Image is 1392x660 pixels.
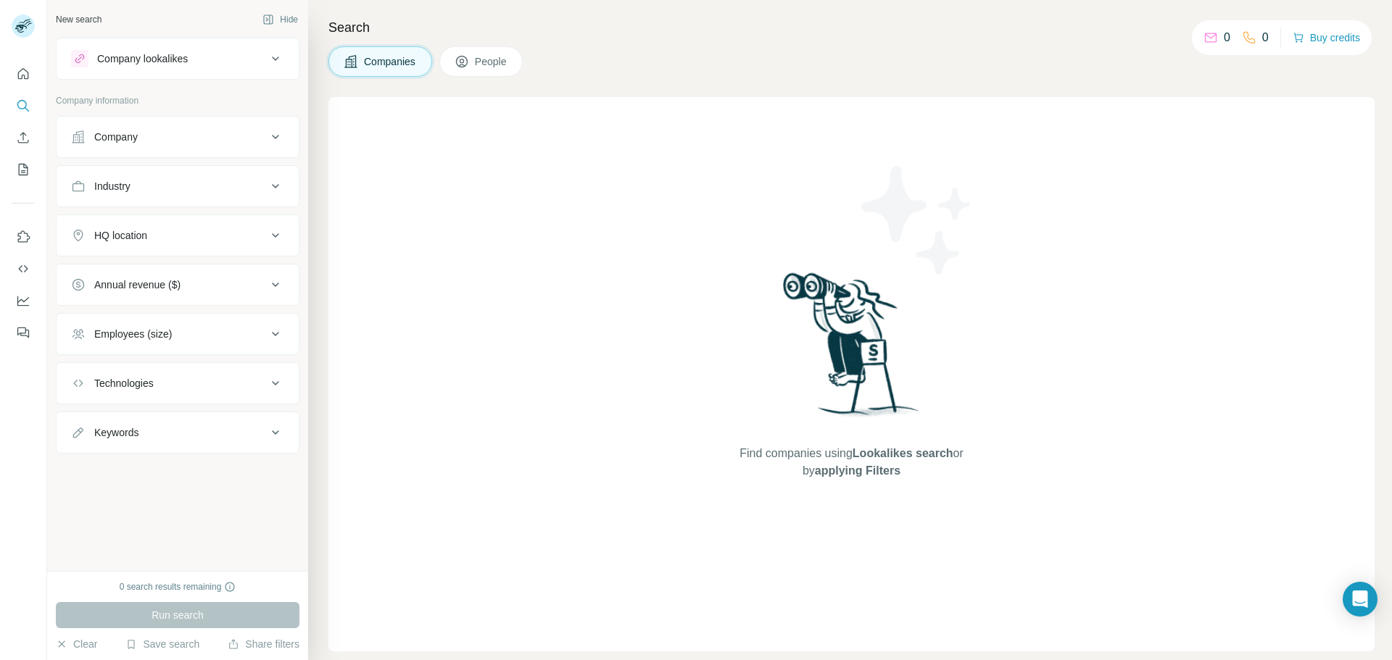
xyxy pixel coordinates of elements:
button: Clear [56,637,97,651]
img: Surfe Illustration - Woman searching with binoculars [776,269,927,430]
button: Enrich CSV [12,125,35,151]
p: 0 [1262,29,1269,46]
span: People [475,54,508,69]
button: Feedback [12,319,35,346]
div: HQ location [94,228,147,243]
div: Company [94,130,138,144]
button: Use Surfe API [12,256,35,282]
span: Lookalikes search [853,447,953,459]
button: Company [57,120,299,154]
button: Technologies [57,366,299,401]
div: Industry [94,179,130,193]
button: My lists [12,156,35,183]
button: HQ location [57,218,299,253]
h4: Search [328,17,1375,38]
div: Technologies [94,376,154,390]
p: 0 [1224,29,1230,46]
img: Surfe Illustration - Stars [852,155,982,285]
button: Industry [57,169,299,204]
button: Use Surfe on LinkedIn [12,224,35,250]
button: Dashboard [12,288,35,314]
button: Save search [125,637,199,651]
button: Search [12,93,35,119]
p: Company information [56,94,299,107]
button: Keywords [57,415,299,450]
div: Keywords [94,425,138,440]
span: Companies [364,54,417,69]
div: Open Intercom Messenger [1343,582,1377,617]
span: applying Filters [815,464,900,477]
button: Share filters [228,637,299,651]
button: Annual revenue ($) [57,267,299,302]
button: Quick start [12,61,35,87]
div: New search [56,13,101,26]
div: 0 search results remaining [120,580,236,593]
button: Company lookalikes [57,41,299,76]
button: Hide [252,9,308,30]
button: Buy credits [1293,28,1360,48]
div: Employees (size) [94,327,172,341]
button: Employees (size) [57,317,299,351]
div: Annual revenue ($) [94,277,181,292]
div: Company lookalikes [97,51,188,66]
span: Find companies using or by [735,445,967,480]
